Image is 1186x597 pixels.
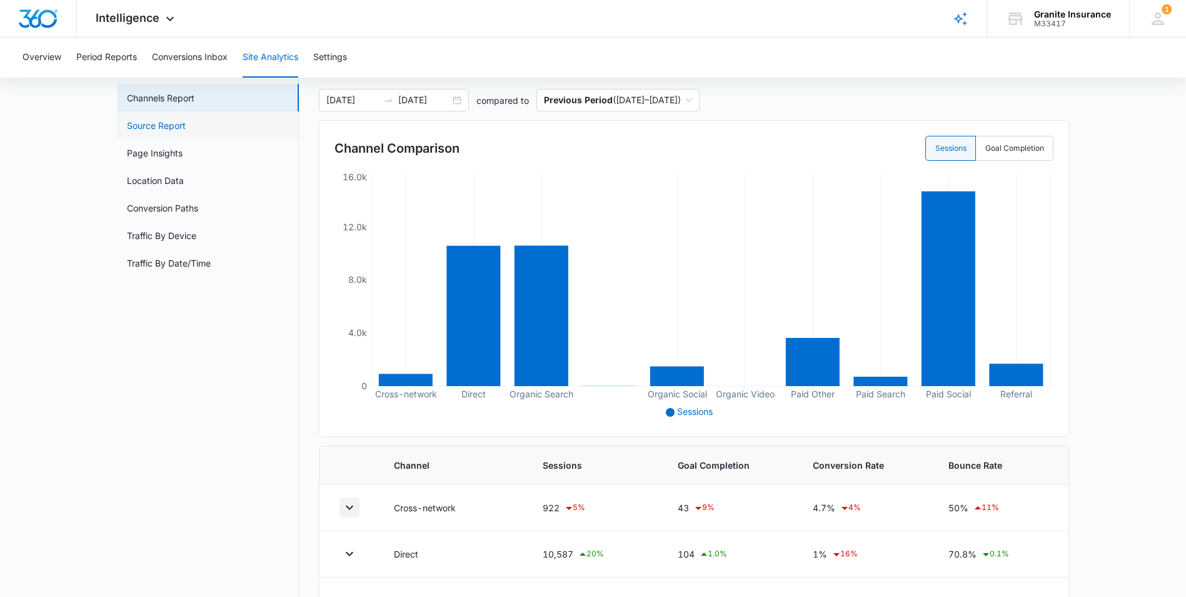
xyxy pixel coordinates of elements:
span: ( [DATE] – [DATE] ) [544,89,692,111]
tspan: Organic Social [648,389,707,400]
tspan: Paid Social [926,389,971,399]
h3: Channel Comparison [334,139,460,158]
div: 11 % [973,501,999,516]
div: account id [1034,19,1111,28]
div: 70.8% [948,547,1048,562]
button: Toggle Row Expanded [339,544,359,564]
a: Source Report [127,119,186,132]
label: Goal Completion [976,136,1053,161]
span: Bounce Rate [948,459,1048,472]
div: 4 % [840,501,861,516]
div: 16 % [832,547,858,562]
a: Conversion Paths [127,202,198,215]
input: End date [398,93,450,107]
a: Channels Report [127,91,194,105]
div: 50% [948,501,1048,516]
tspan: 12.0k [343,222,367,232]
a: Traffic By Device [127,229,196,242]
div: 4.7% [813,501,918,516]
tspan: Cross-network [375,389,437,399]
div: 1.0 % [699,547,727,562]
button: Settings [313,38,347,78]
div: 10,587 [543,547,648,562]
span: to [383,95,393,105]
p: compared to [476,94,529,107]
button: Conversions Inbox [152,38,228,78]
label: Sessions [925,136,976,161]
p: Previous Period [544,94,613,105]
div: 5 % [564,501,585,516]
tspan: Paid Other [791,389,835,399]
tspan: Direct [461,389,486,399]
tspan: Paid Search [856,389,905,399]
div: 922 [543,501,648,516]
a: Page Insights [127,146,183,160]
div: 20 % [578,547,604,562]
button: Overview [23,38,61,78]
input: Start date [326,93,378,107]
div: notifications count [1162,4,1172,14]
button: Site Analytics [243,38,298,78]
span: Sessions [677,406,713,417]
div: 1% [813,547,918,562]
tspan: 4.0k [348,327,367,338]
button: Toggle Row Expanded [339,497,359,518]
div: 9 % [693,501,715,516]
span: 1 [1162,4,1172,14]
a: Location Data [127,174,184,187]
a: Traffic By Date/Time [127,257,211,270]
span: swap-right [383,95,393,105]
tspan: Organic Video [716,389,775,400]
span: Goal Completion [678,459,783,472]
tspan: Organic Search [510,389,573,400]
span: Sessions [543,459,648,472]
tspan: 0 [361,380,367,391]
span: Channel [394,459,513,472]
tspan: Referral [1000,389,1032,399]
button: Period Reports [76,38,137,78]
span: Conversion Rate [813,459,918,472]
div: 0.1 % [981,547,1009,562]
div: 43 [678,501,783,516]
tspan: 16.0k [343,171,367,182]
span: Intelligence [96,11,159,24]
td: Cross-network [379,485,528,531]
div: 104 [678,547,783,562]
div: account name [1034,9,1111,19]
td: Direct [379,531,528,578]
tspan: 8.0k [348,274,367,285]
